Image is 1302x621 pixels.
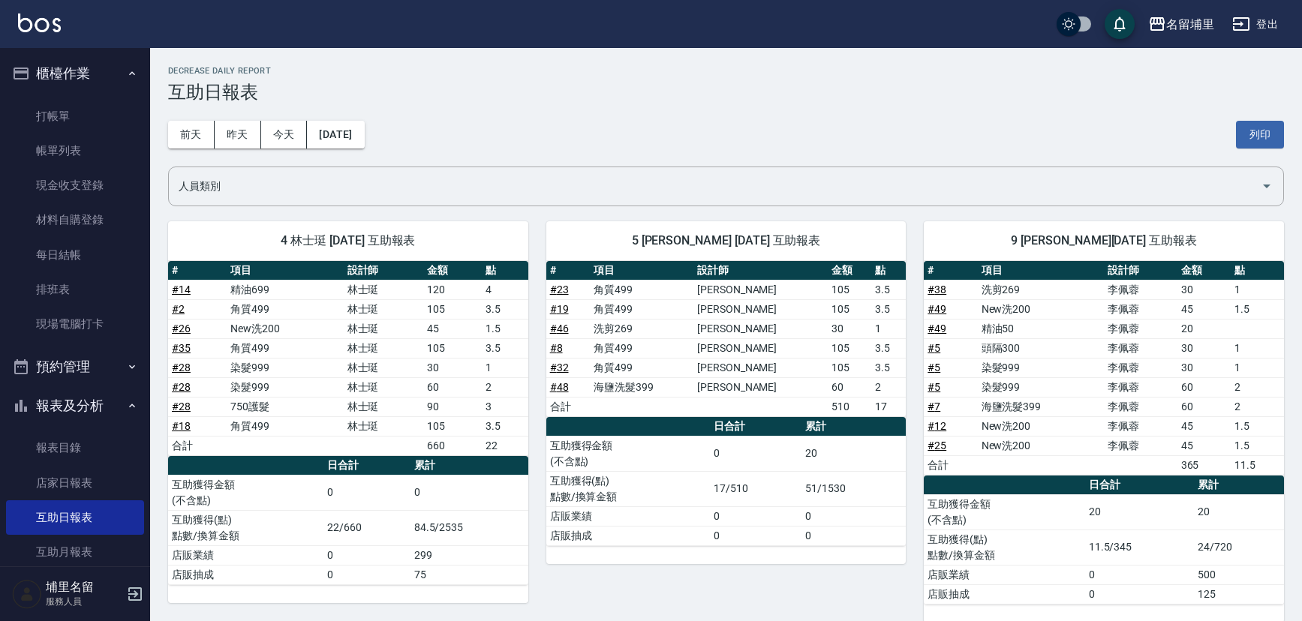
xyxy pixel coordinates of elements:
td: 1 [1231,358,1284,377]
table: a dense table [168,456,528,585]
td: 精油50 [978,319,1105,338]
td: 660 [423,436,482,455]
button: 名留埔里 [1142,9,1220,40]
td: [PERSON_NAME] [693,338,828,358]
td: 1 [1231,338,1284,358]
td: 林士珽 [344,397,424,416]
td: 2 [1231,377,1284,397]
td: 洗剪269 [978,280,1105,299]
td: 0 [710,506,801,526]
td: 20 [1177,319,1231,338]
td: 45 [1177,416,1231,436]
td: [PERSON_NAME] [693,299,828,319]
button: 櫃檯作業 [6,54,144,93]
td: 45 [1177,436,1231,455]
a: 打帳單 [6,99,144,133]
td: [PERSON_NAME] [693,280,828,299]
span: 9 [PERSON_NAME][DATE] 互助報表 [942,233,1266,248]
td: 合計 [168,436,227,455]
td: 3.5 [871,299,906,319]
button: [DATE] [307,121,364,148]
th: 日合計 [1085,475,1194,495]
td: 店販業績 [546,506,710,526]
td: 1 [1231,280,1284,299]
a: 材料自購登錄 [6,202,144,237]
td: 林士珽 [344,280,424,299]
td: New洗200 [227,319,344,338]
img: Logo [18,13,61,32]
th: 設計師 [344,261,424,280]
span: 5 [PERSON_NAME] [DATE] 互助報表 [564,233,889,248]
h3: 互助日報表 [168,82,1284,103]
td: 林士珽 [344,319,424,338]
td: 林士珽 [344,416,424,436]
th: 項目 [227,261,344,280]
a: 報表目錄 [6,430,144,465]
a: 店家日報表 [6,466,144,500]
td: 角質499 [590,299,693,319]
th: 累計 [1194,475,1284,495]
td: 頭隔300 [978,338,1105,358]
table: a dense table [546,417,907,546]
td: 染髮999 [227,358,344,377]
td: 17/510 [710,471,801,506]
p: 服務人員 [46,595,122,608]
a: 現金收支登錄 [6,168,144,202]
td: 500 [1194,565,1284,584]
td: 互助獲得金額 (不含點) [546,436,710,471]
a: 互助月報表 [6,535,144,569]
td: 1 [482,358,528,377]
th: 點 [871,261,906,280]
td: 2 [482,377,528,397]
td: 105 [423,299,482,319]
a: #49 [928,322,946,334]
button: 列印 [1236,121,1284,148]
input: 人員名稱 [175,173,1255,199]
td: 0 [801,506,906,526]
td: 互助獲得(點) 點數/換算金額 [924,529,1084,565]
td: 精油699 [227,280,344,299]
td: 1.5 [1231,436,1284,455]
td: 染髮999 [978,358,1105,377]
td: 李佩蓉 [1104,299,1177,319]
td: 角質499 [590,358,693,377]
button: 登出 [1226,10,1284,38]
td: 750護髮 [227,397,344,416]
button: 報表及分析 [6,386,144,425]
td: 0 [323,475,410,510]
a: 帳單列表 [6,133,144,168]
td: 3.5 [871,358,906,377]
td: 李佩蓉 [1104,416,1177,436]
td: 3.5 [482,299,528,319]
td: 75 [410,565,528,584]
td: 17 [871,397,906,416]
td: 染髮999 [978,377,1105,397]
td: 海鹽洗髮399 [590,377,693,397]
td: 角質499 [227,299,344,319]
a: #35 [172,342,191,354]
table: a dense table [546,261,907,417]
td: 0 [323,565,410,584]
th: 金額 [423,261,482,280]
td: 1 [871,319,906,338]
td: 22/660 [323,510,410,545]
td: 店販抽成 [546,526,710,545]
a: #5 [928,361,940,373]
td: 李佩蓉 [1104,280,1177,299]
a: #18 [172,420,191,432]
h2: Decrease Daily Report [168,66,1284,76]
a: #19 [550,303,569,315]
td: 角質499 [590,280,693,299]
td: 1.5 [482,319,528,338]
table: a dense table [924,261,1284,475]
td: 20 [1085,494,1194,529]
a: 現場電腦打卡 [6,307,144,341]
td: 0 [1085,565,1194,584]
td: 3.5 [871,338,906,358]
a: #7 [928,400,940,412]
td: 11.5/345 [1085,529,1194,565]
td: 0 [1085,584,1194,604]
a: #46 [550,322,569,334]
td: 105 [828,280,871,299]
a: #5 [928,342,940,354]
